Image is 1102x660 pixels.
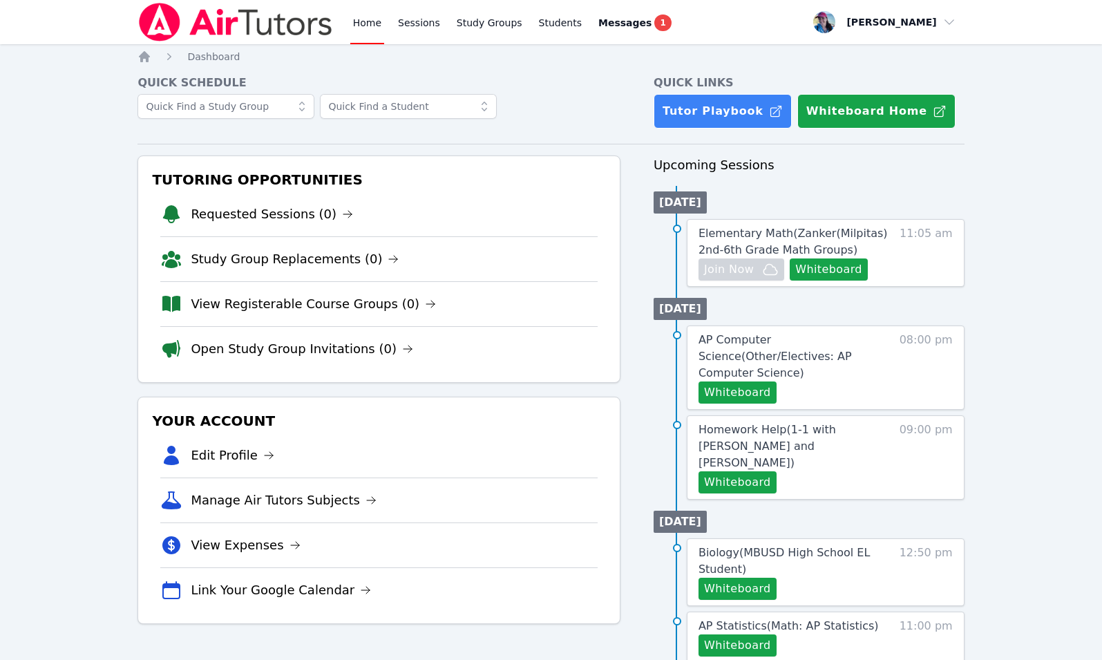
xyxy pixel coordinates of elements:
span: 11:05 am [900,225,953,281]
a: Study Group Replacements (0) [191,249,399,269]
a: AP Computer Science(Other/Electives: AP Computer Science) [699,332,889,381]
a: Elementary Math(Zanker(Milpitas) 2nd-6th Grade Math Groups) [699,225,889,258]
span: Join Now [704,261,754,278]
a: Homework Help(1-1 with [PERSON_NAME] and [PERSON_NAME]) [699,422,889,471]
button: Whiteboard [699,634,777,657]
button: Whiteboard [699,471,777,493]
button: Whiteboard [790,258,868,281]
h3: Your Account [149,408,609,433]
h4: Quick Links [654,75,965,91]
span: Biology ( MBUSD High School EL Student ) [699,546,870,576]
button: Join Now [699,258,784,281]
span: Messages [598,16,652,30]
span: AP Computer Science ( Other/Electives: AP Computer Science ) [699,333,852,379]
a: Manage Air Tutors Subjects [191,491,377,510]
a: AP Statistics(Math: AP Statistics) [699,618,879,634]
a: Biology(MBUSD High School EL Student) [699,545,889,578]
li: [DATE] [654,191,707,214]
span: 1 [654,15,671,31]
input: Quick Find a Student [320,94,497,119]
h4: Quick Schedule [137,75,620,91]
span: 09:00 pm [900,422,953,493]
nav: Breadcrumb [137,50,964,64]
a: Tutor Playbook [654,94,792,129]
a: Open Study Group Invitations (0) [191,339,413,359]
button: Whiteboard [699,578,777,600]
a: View Expenses [191,536,300,555]
span: AP Statistics ( Math: AP Statistics ) [699,619,879,632]
li: [DATE] [654,298,707,320]
span: 08:00 pm [900,332,953,404]
span: 11:00 pm [900,618,953,657]
a: Edit Profile [191,446,274,465]
button: Whiteboard Home [797,94,956,129]
h3: Upcoming Sessions [654,155,965,175]
button: Whiteboard [699,381,777,404]
span: Dashboard [187,51,240,62]
span: 12:50 pm [900,545,953,600]
a: Dashboard [187,50,240,64]
a: View Registerable Course Groups (0) [191,294,436,314]
span: Homework Help ( 1-1 with [PERSON_NAME] and [PERSON_NAME] ) [699,423,836,469]
a: Requested Sessions (0) [191,205,353,224]
img: Air Tutors [137,3,333,41]
span: Elementary Math ( Zanker(Milpitas) 2nd-6th Grade Math Groups ) [699,227,888,256]
h3: Tutoring Opportunities [149,167,609,192]
input: Quick Find a Study Group [137,94,314,119]
a: Link Your Google Calendar [191,581,371,600]
li: [DATE] [654,511,707,533]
